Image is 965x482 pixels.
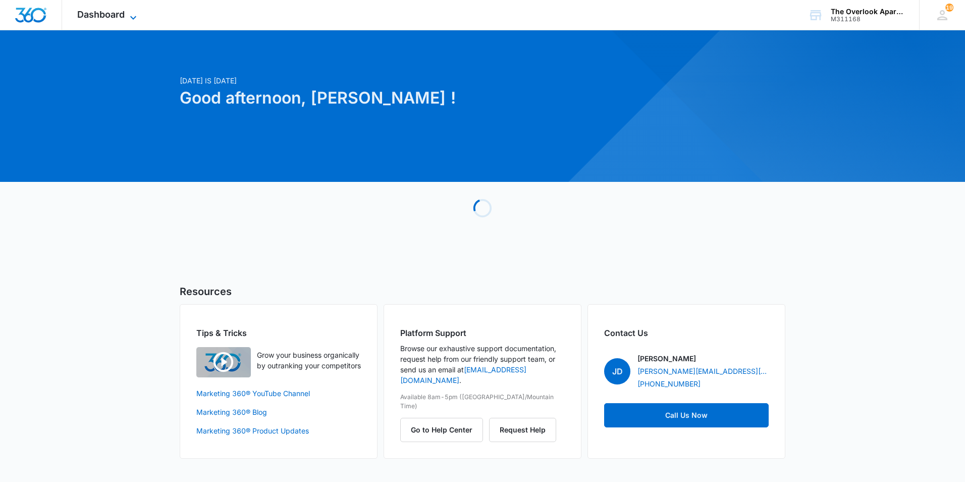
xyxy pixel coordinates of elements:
[831,16,904,23] div: account id
[400,393,565,411] p: Available 8am-5pm ([GEOGRAPHIC_DATA]/Mountain Time)
[604,403,769,427] a: Call Us Now
[180,284,785,299] h5: Resources
[831,8,904,16] div: account name
[400,343,565,385] p: Browse our exhaustive support documentation, request help from our friendly support team, or send...
[400,418,483,442] button: Go to Help Center
[400,425,489,434] a: Go to Help Center
[637,353,696,364] p: [PERSON_NAME]
[637,366,769,376] a: [PERSON_NAME][EMAIL_ADDRESS][PERSON_NAME][DOMAIN_NAME]
[604,327,769,339] h2: Contact Us
[196,327,361,339] h2: Tips & Tricks
[180,75,579,86] p: [DATE] is [DATE]
[400,327,565,339] h2: Platform Support
[180,86,579,110] h1: Good afternoon, [PERSON_NAME] !
[257,350,361,371] p: Grow your business organically by outranking your competitors
[196,407,361,417] a: Marketing 360® Blog
[77,9,125,20] span: Dashboard
[196,425,361,436] a: Marketing 360® Product Updates
[637,378,701,389] a: [PHONE_NUMBER]
[945,4,953,12] div: notifications count
[489,425,556,434] a: Request Help
[196,347,251,377] img: Quick Overview Video
[489,418,556,442] button: Request Help
[945,4,953,12] span: 19
[196,388,361,399] a: Marketing 360® YouTube Channel
[604,358,630,384] span: JD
